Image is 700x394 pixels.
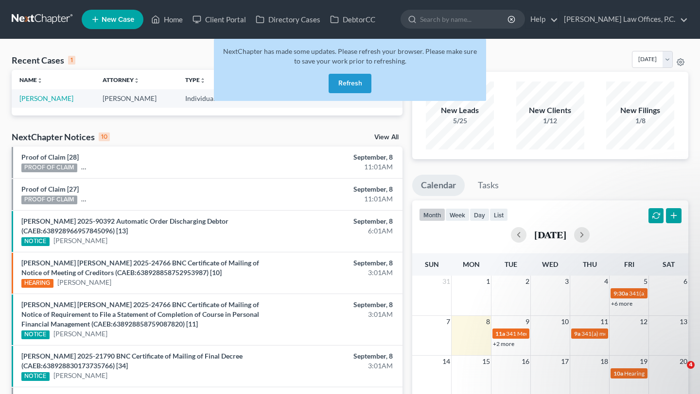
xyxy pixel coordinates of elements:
[21,217,228,235] a: [PERSON_NAME] 2025-90392 Automatic Order Discharging Debtor (CAEB:638928966957845096) [13]
[53,329,107,339] a: [PERSON_NAME]
[667,361,690,384] iframe: Intercom live chat
[425,260,439,268] span: Sun
[441,356,451,367] span: 14
[445,316,451,328] span: 7
[613,290,628,297] span: 9:30a
[419,208,445,221] button: month
[525,11,558,28] a: Help
[275,300,392,310] div: September, 8
[542,260,558,268] span: Wed
[583,260,597,268] span: Thu
[68,56,75,65] div: 1
[493,340,514,347] a: +2 more
[682,276,688,287] span: 6
[687,361,695,369] span: 4
[485,276,491,287] span: 1
[441,276,451,287] span: 31
[21,153,79,161] a: Proof of Claim [28]
[525,276,530,287] span: 2
[506,330,594,337] span: 341 Meeting for [PERSON_NAME]
[81,162,273,172] a: [DEMOGRAPHIC_DATA][PERSON_NAME] & [PERSON_NAME]
[200,78,206,83] i: unfold_more
[663,260,675,268] span: Sat
[490,208,508,221] button: list
[495,330,505,337] span: 11a
[412,175,465,196] a: Calendar
[329,74,371,93] button: Refresh
[275,258,392,268] div: September, 8
[420,10,509,28] input: Search by name...
[251,11,325,28] a: Directory Cases
[21,300,259,328] a: [PERSON_NAME] [PERSON_NAME] 2025-24766 BNC Certificate of Mailing of Notice of Requirement to Fil...
[469,175,507,196] a: Tasks
[21,352,243,370] a: [PERSON_NAME] 2025-21790 BNC Certificate of Mailing of Final Decree (CAEB:638928830173735766) [34]
[275,216,392,226] div: September, 8
[624,370,700,377] span: Hearing for [PERSON_NAME]
[426,105,494,116] div: New Leads
[185,76,206,83] a: Typeunfold_more
[275,162,392,172] div: 11:01AM
[57,278,111,287] a: [PERSON_NAME]
[12,54,75,66] div: Recent Cases
[275,361,392,371] div: 3:01AM
[146,11,188,28] a: Home
[53,236,107,246] a: [PERSON_NAME]
[223,47,477,65] span: NextChapter has made some updates. Please refresh your browser. Please make sure to save your wor...
[95,89,178,107] td: [PERSON_NAME]
[19,94,73,102] a: [PERSON_NAME]
[177,89,232,107] td: Individual
[606,116,674,126] div: 1/8
[21,259,259,277] a: [PERSON_NAME] [PERSON_NAME] 2025-24766 BNC Certificate of Mailing of Notice of Meeting of Credito...
[21,279,53,288] div: HEARING
[606,105,674,116] div: New Filings
[21,237,50,246] div: NOTICE
[516,105,584,116] div: New Clients
[325,11,380,28] a: DebtorCC
[470,208,490,221] button: day
[275,310,392,319] div: 3:01AM
[481,356,491,367] span: 15
[19,76,43,83] a: Nameunfold_more
[275,226,392,236] div: 6:01AM
[12,131,110,143] div: NextChapter Notices
[564,276,570,287] span: 3
[559,11,688,28] a: [PERSON_NAME] Law Offices, P.C.
[21,330,50,339] div: NOTICE
[275,194,392,204] div: 11:01AM
[505,260,517,268] span: Tue
[275,152,392,162] div: September, 8
[516,116,584,126] div: 1/12
[188,11,251,28] a: Client Portal
[613,370,623,377] span: 10a
[603,276,609,287] span: 4
[99,132,110,141] div: 10
[624,260,634,268] span: Fri
[643,276,648,287] span: 5
[534,230,566,240] h2: [DATE]
[21,185,79,193] a: Proof of Claim [27]
[275,268,392,278] div: 3:01AM
[37,78,43,83] i: unfold_more
[445,208,470,221] button: week
[275,184,392,194] div: September, 8
[21,372,50,381] div: NOTICE
[21,164,77,172] div: PROOF OF CLAIM
[275,351,392,361] div: September, 8
[103,76,140,83] a: Attorneyunfold_more
[21,196,77,204] div: PROOF OF CLAIM
[485,316,491,328] span: 8
[134,78,140,83] i: unfold_more
[426,116,494,126] div: 5/25
[102,16,134,23] span: New Case
[374,134,399,141] a: View All
[53,371,107,380] a: [PERSON_NAME]
[81,194,273,204] a: [DEMOGRAPHIC_DATA][PERSON_NAME] & [PERSON_NAME]
[463,260,480,268] span: Mon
